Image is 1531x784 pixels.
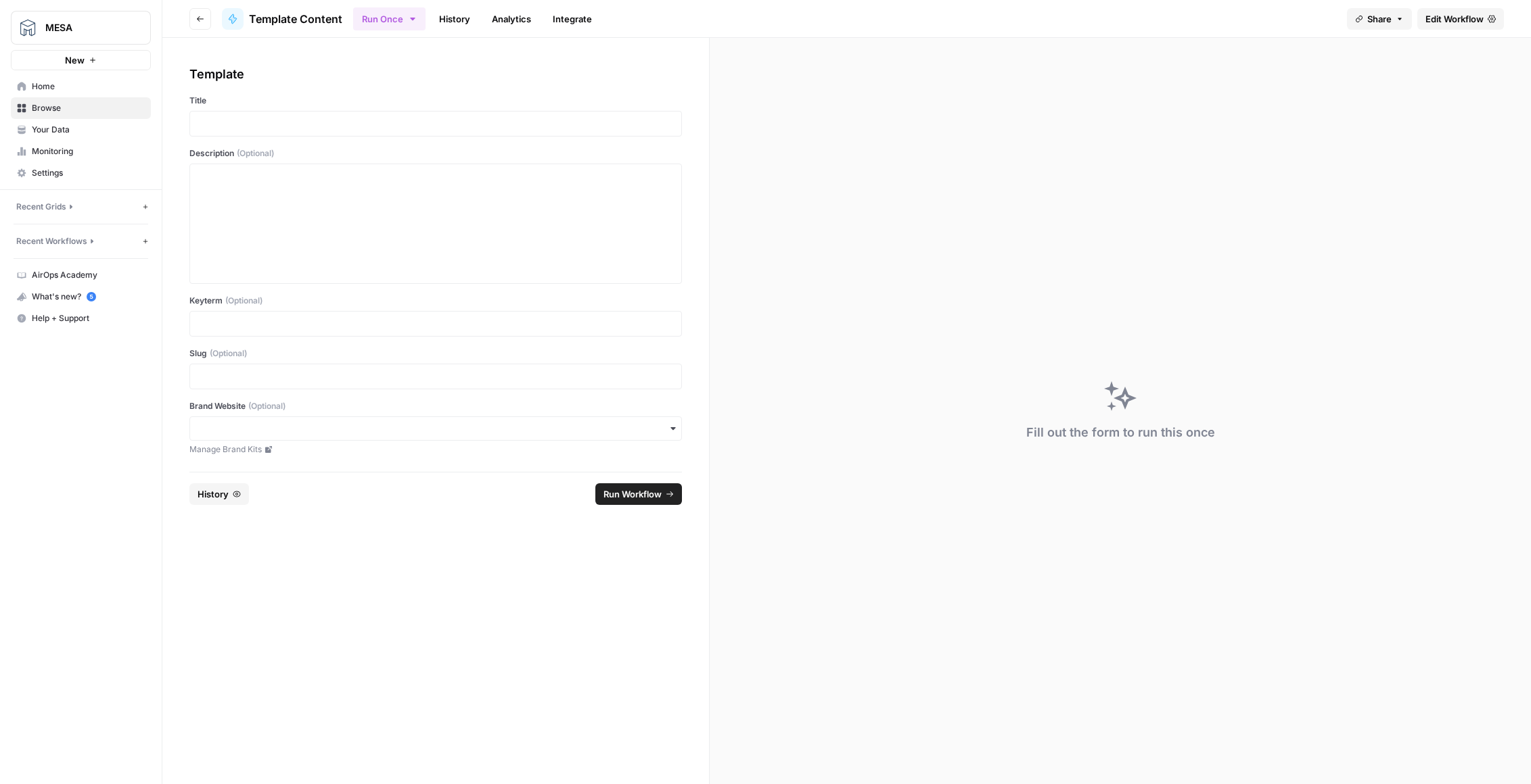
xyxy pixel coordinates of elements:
button: What's new? 5 [11,286,151,308]
a: Integrate [545,8,600,30]
a: Your Data [11,119,151,141]
a: Settings [11,162,151,184]
label: Keyterm [189,295,682,307]
a: Analytics [484,8,539,30]
span: Browse [32,102,145,114]
button: Recent Workflows [16,235,140,247]
span: MESA [45,21,127,34]
span: (Optional) [210,347,247,360]
a: Monitoring [11,141,151,162]
button: Run Workflow [595,483,682,505]
div: What's new? [12,287,150,307]
span: Your Data [32,124,145,136]
label: Brand Website [189,400,682,412]
span: Share [1367,12,1392,26]
a: Browse [11,97,151,119]
span: (Optional) [237,147,274,160]
button: New [11,50,151,70]
div: Fill out the form to run this once [1026,423,1215,442]
a: History [431,8,478,30]
a: Home [11,76,151,97]
label: Slug [189,347,682,360]
button: Recent Grids [16,201,140,213]
span: History [198,487,229,501]
span: Recent Grids [16,201,66,213]
a: AirOps Academy [11,264,151,286]
span: Settings [32,167,145,179]
a: Manage Brand Kits [189,443,682,456]
span: Run Workflow [603,487,662,501]
a: Template Content [222,8,342,30]
span: (Optional) [248,400,285,412]
span: Home [32,80,145,93]
span: Edit Workflow [1425,12,1484,26]
img: MESA Logo [16,16,40,40]
label: Description [189,147,682,160]
text: 5 [89,293,93,300]
a: 5 [87,292,96,301]
span: Monitoring [32,145,145,157]
a: Edit Workflow [1417,8,1504,30]
button: Run Once [353,7,426,30]
button: Help + Support [11,308,151,329]
div: Template [189,65,682,84]
button: History [189,483,249,505]
span: Recent Workflows [16,235,87,247]
label: Title [189,95,682,107]
button: Share [1347,8,1412,30]
button: Workspace: MESA [11,11,151,45]
span: (Optional) [225,295,262,307]
span: Template Content [249,11,342,27]
span: AirOps Academy [32,269,145,281]
span: Help + Support [32,312,145,324]
span: New [65,53,85,67]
